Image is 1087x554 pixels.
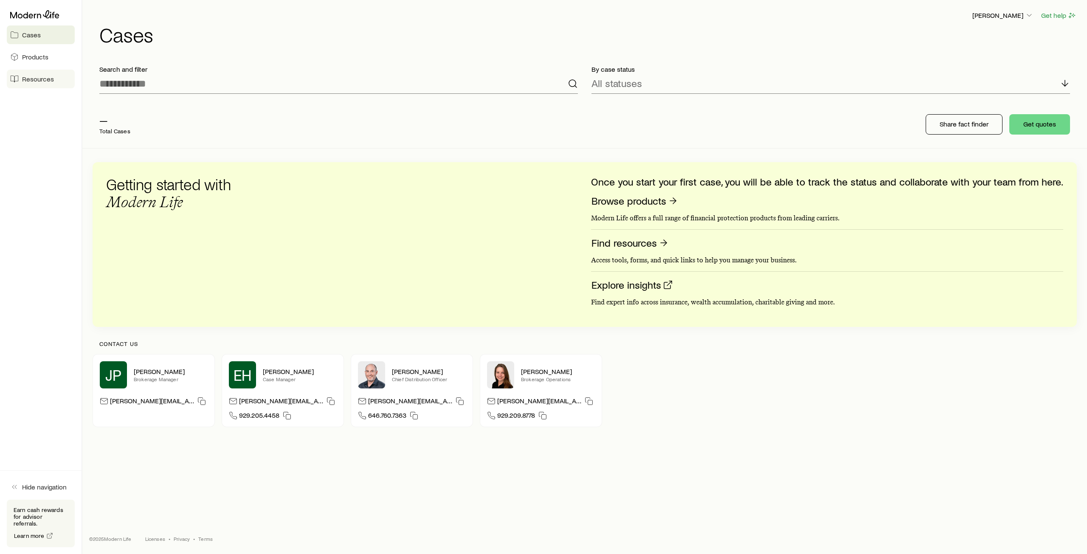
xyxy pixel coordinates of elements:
p: Contact us [99,340,1070,347]
p: — [99,114,130,126]
p: Modern Life offers a full range of financial protection products from leading carriers. [591,214,1063,222]
p: Access tools, forms, and quick links to help you manage your business. [591,256,1063,264]
p: Earn cash rewards for advisor referrals. [14,506,68,527]
p: [PERSON_NAME][EMAIL_ADDRESS][DOMAIN_NAME] [368,397,452,408]
span: 929.209.8778 [497,411,535,422]
a: Products [7,48,75,66]
p: Chief Distribution Officer [392,376,466,382]
a: Cases [7,25,75,44]
p: [PERSON_NAME] [972,11,1033,20]
a: Explore insights [591,278,673,292]
a: Privacy [174,535,190,542]
button: [PERSON_NAME] [972,11,1034,21]
p: Total Cases [99,128,130,135]
p: Search and filter [99,65,578,73]
a: Licenses [145,535,165,542]
a: Find resources [591,236,669,250]
p: Share fact finder [940,120,988,128]
p: Brokerage Operations [521,376,595,382]
p: © 2025 Modern Life [89,535,132,542]
span: Modern Life [106,193,183,211]
span: EH [234,366,252,383]
div: Earn cash rewards for advisor referrals.Learn more [7,500,75,547]
span: Cases [22,31,41,39]
span: Learn more [14,533,45,539]
p: [PERSON_NAME] [263,367,337,376]
p: [PERSON_NAME] [521,367,595,376]
img: Dan Pierson [358,361,385,388]
button: Get help [1041,11,1077,20]
span: JP [105,366,121,383]
span: • [169,535,170,542]
a: Terms [198,535,213,542]
img: Ellen Wall [487,361,514,388]
span: Resources [22,75,54,83]
button: Get quotes [1009,114,1070,135]
p: [PERSON_NAME] [134,367,208,376]
span: Products [22,53,48,61]
p: Once you start your first case, you will be able to track the status and collaborate with your te... [591,176,1063,188]
button: Share fact finder [926,114,1003,135]
p: All statuses [591,77,642,89]
p: [PERSON_NAME] [392,367,466,376]
span: 646.760.7363 [368,411,406,422]
h1: Cases [99,24,1077,45]
span: Hide navigation [22,483,67,491]
p: [PERSON_NAME][EMAIL_ADDRESS][DOMAIN_NAME] [497,397,581,408]
a: Resources [7,70,75,88]
p: Find expert info across insurance, wealth accumulation, charitable giving and more. [591,298,1063,307]
h3: Getting started with [106,176,242,211]
p: [PERSON_NAME][EMAIL_ADDRESS][DOMAIN_NAME] [110,397,194,408]
p: Brokerage Manager [134,376,208,382]
p: Case Manager [263,376,337,382]
button: Hide navigation [7,478,75,496]
span: • [193,535,195,542]
p: [PERSON_NAME][EMAIL_ADDRESS][DOMAIN_NAME] [239,397,323,408]
span: 929.205.4458 [239,411,279,422]
p: By case status [591,65,1070,73]
a: Browse products [591,194,679,208]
